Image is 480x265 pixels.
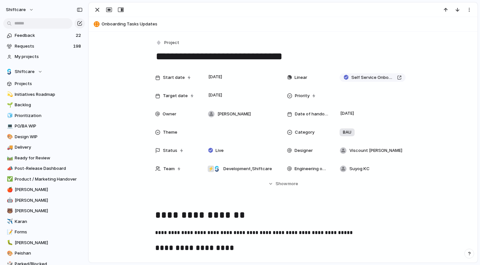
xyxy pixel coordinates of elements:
span: Projects [15,81,83,87]
span: BAU [343,129,351,136]
div: 🍎 [7,186,11,194]
button: 🤖 [6,197,12,204]
div: 🐻 [7,207,11,215]
div: ⚡ [208,166,214,172]
div: 🧊 [7,112,11,119]
a: 🛤️Ready for Review [3,153,85,163]
button: ✈️ [6,218,12,225]
span: Engineering owner [295,166,329,172]
span: PO/BA WIP [15,123,83,129]
span: [DATE] [207,91,224,99]
div: ✅ [7,175,11,183]
a: 🐛[PERSON_NAME] [3,238,85,248]
span: My projects [15,53,83,60]
span: 198 [73,43,82,50]
button: Onboarding Tasks Updates [92,19,474,29]
div: 📝 [7,228,11,236]
button: 🐻 [6,208,12,214]
span: Initiatives Roadmap [15,91,83,98]
a: 🐻[PERSON_NAME] [3,206,85,216]
a: 📝Forms [3,227,85,237]
button: 🐛 [6,240,12,246]
a: Self Service Onboarding Uplift [340,73,406,82]
span: shiftcare [6,7,26,13]
button: 🍎 [6,186,12,193]
button: Shiftcare [3,67,85,77]
span: Date of handover [295,111,329,117]
span: [PERSON_NAME] [15,186,83,193]
div: 🐛 [7,239,11,246]
span: Theme [163,129,177,136]
div: ✈️Karan [3,217,85,227]
button: ✅ [6,176,12,183]
span: Category [295,129,314,136]
div: 🛤️ [7,154,11,162]
a: Feedback22 [3,31,85,40]
div: ✅Product / Marketing Handover [3,174,85,184]
span: Start date [163,74,185,81]
span: Ready for Review [15,155,83,161]
a: 🎨Peishan [3,248,85,258]
button: 💫 [6,91,12,98]
button: 🧊 [6,112,12,119]
span: Owner [163,111,176,117]
span: Backlog [15,102,83,108]
button: 📝 [6,229,12,235]
button: 🎨 [6,250,12,257]
div: 🎨 [7,250,11,257]
a: 🤖[PERSON_NAME] [3,196,85,205]
span: Development , Shiftcare [223,166,272,172]
span: Requests [15,43,71,50]
span: Designer [295,147,313,154]
button: shiftcare [3,5,37,15]
span: Team [163,166,175,172]
span: [PERSON_NAME] [15,208,83,214]
a: 🚚Delivery [3,142,85,152]
button: 🎨 [6,134,12,140]
div: 🎨 [7,133,11,140]
span: Target date [163,93,188,99]
div: 🚚 [7,144,11,151]
a: 🎨Design WIP [3,132,85,142]
span: Karan [15,218,83,225]
span: Linear [295,74,307,81]
div: ✈️ [7,218,11,225]
button: 🚚 [6,144,12,151]
span: Onboarding Tasks Updates [102,21,474,27]
span: Prioritization [15,112,83,119]
button: 🌱 [6,102,12,108]
button: 📣 [6,165,12,172]
a: 🍎[PERSON_NAME] [3,185,85,195]
span: Project [164,39,179,46]
span: Forms [15,229,83,235]
div: 💻PO/BA WIP [3,121,85,131]
span: Live [216,147,224,154]
button: 💻 [6,123,12,129]
span: [DATE] [207,73,224,81]
span: 22 [76,32,82,39]
a: Requests198 [3,41,85,51]
div: 💻 [7,123,11,130]
div: 💫 [7,91,11,98]
span: more [288,181,298,187]
span: Post-Release Dashboard [15,165,83,172]
span: Peishan [15,250,83,257]
div: 🌱 [7,101,11,109]
a: 💫Initiatives Roadmap [3,90,85,99]
div: 🤖 [7,197,11,204]
span: Shiftcare [15,68,35,75]
div: 📣Post-Release Dashboard [3,164,85,173]
a: 🌱Backlog [3,100,85,110]
span: Feedback [15,32,74,39]
a: 🧊Prioritization [3,111,85,121]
